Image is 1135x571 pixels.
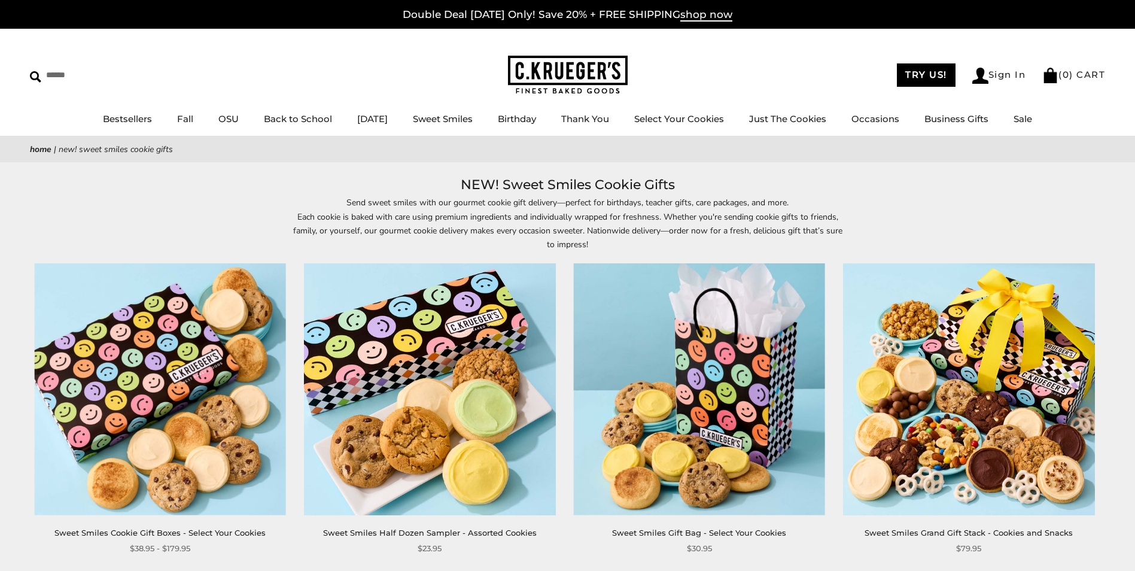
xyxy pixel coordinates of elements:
[413,113,473,124] a: Sweet Smiles
[304,263,556,515] img: Sweet Smiles Half Dozen Sampler - Assorted Cookies
[851,113,899,124] a: Occasions
[48,174,1087,196] h1: NEW! Sweet Smiles Cookie Gifts
[59,144,173,155] span: NEW! Sweet Smiles Cookie Gifts
[264,113,332,124] a: Back to School
[403,8,732,22] a: Double Deal [DATE] Only! Save 20% + FREE SHIPPINGshop now
[177,113,193,124] a: Fall
[1042,68,1058,83] img: Bag
[218,113,239,124] a: OSU
[418,542,442,555] span: $23.95
[612,528,786,537] a: Sweet Smiles Gift Bag - Select Your Cookies
[573,263,825,515] img: Sweet Smiles Gift Bag - Select Your Cookies
[680,8,732,22] span: shop now
[103,113,152,124] a: Bestsellers
[956,542,981,555] span: $79.95
[34,263,286,515] img: Sweet Smiles Cookie Gift Boxes - Select Your Cookies
[293,196,843,251] p: Send sweet smiles with our gourmet cookie gift delivery—perfect for birthdays, teacher gifts, car...
[749,113,826,124] a: Just The Cookies
[843,263,1095,515] img: Sweet Smiles Grand Gift Stack - Cookies and Snacks
[30,71,41,83] img: Search
[972,68,988,84] img: Account
[30,66,172,84] input: Search
[357,113,388,124] a: [DATE]
[634,113,724,124] a: Select Your Cookies
[687,542,712,555] span: $30.95
[897,63,956,87] a: TRY US!
[30,142,1105,156] nav: breadcrumbs
[972,68,1026,84] a: Sign In
[865,528,1073,537] a: Sweet Smiles Grand Gift Stack - Cookies and Snacks
[323,528,537,537] a: Sweet Smiles Half Dozen Sampler - Assorted Cookies
[498,113,536,124] a: Birthday
[1014,113,1032,124] a: Sale
[54,528,266,537] a: Sweet Smiles Cookie Gift Boxes - Select Your Cookies
[924,113,988,124] a: Business Gifts
[54,144,56,155] span: |
[1042,69,1105,80] a: (0) CART
[130,542,190,555] span: $38.95 - $179.95
[561,113,609,124] a: Thank You
[508,56,628,95] img: C.KRUEGER'S
[1063,69,1070,80] span: 0
[30,144,51,155] a: Home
